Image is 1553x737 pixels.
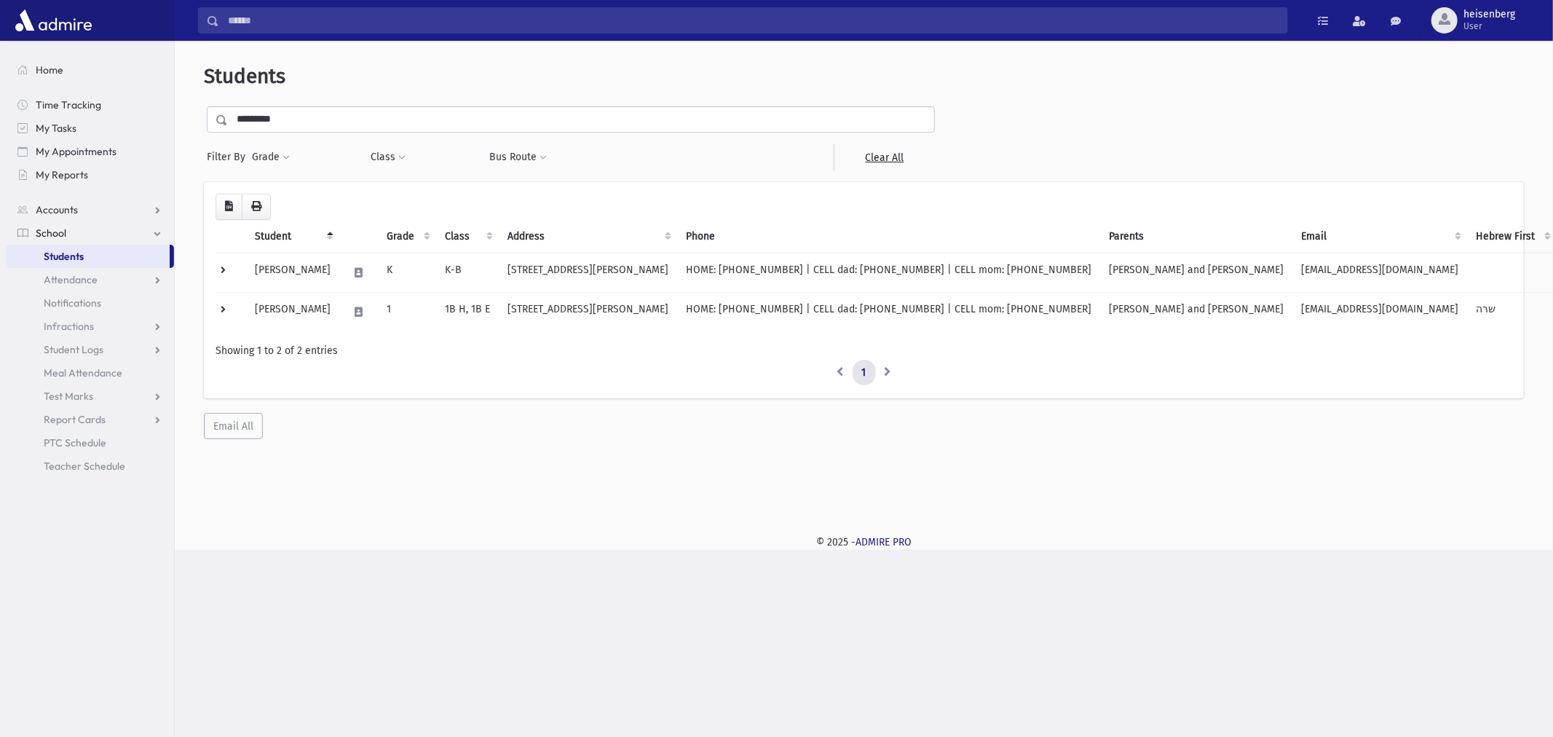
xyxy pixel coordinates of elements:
span: My Reports [36,168,88,181]
span: Notifications [44,296,101,310]
td: [PERSON_NAME] [246,253,339,292]
a: Teacher Schedule [6,454,174,478]
a: My Reports [6,163,174,186]
span: Filter By [207,149,251,165]
div: Showing 1 to 2 of 2 entries [216,343,1512,358]
th: Email: activate to sort column ascending [1292,220,1467,253]
td: HOME: [PHONE_NUMBER] | CELL dad: [PHONE_NUMBER] | CELL mom: [PHONE_NUMBER] [677,253,1100,292]
span: Report Cards [44,413,106,426]
span: PTC Schedule [44,436,106,449]
a: Notifications [6,291,174,315]
span: User [1463,20,1515,32]
a: Infractions [6,315,174,338]
input: Search [219,7,1287,33]
span: Home [36,63,63,76]
div: © 2025 - [198,535,1530,550]
th: Grade: activate to sort column ascending [378,220,436,253]
span: School [36,226,66,240]
span: Infractions [44,320,94,333]
th: Class: activate to sort column ascending [436,220,499,253]
td: [PERSON_NAME] and [PERSON_NAME] [1100,253,1292,292]
button: Bus Route [489,144,548,170]
button: Print [242,194,271,220]
a: Meal Attendance [6,361,174,385]
a: ADMIRE PRO [855,536,912,548]
th: Phone [677,220,1100,253]
span: Meal Attendance [44,366,122,379]
span: My Appointments [36,145,116,158]
th: Student: activate to sort column descending [246,220,339,253]
span: Students [44,250,84,263]
td: HOME: [PHONE_NUMBER] | CELL dad: [PHONE_NUMBER] | CELL mom: [PHONE_NUMBER] [677,292,1100,331]
a: PTC Schedule [6,431,174,454]
span: Students [204,64,285,88]
a: Accounts [6,198,174,221]
span: Attendance [44,273,98,286]
button: Email All [204,413,263,439]
span: Test Marks [44,390,93,403]
span: My Tasks [36,122,76,135]
span: Accounts [36,203,78,216]
a: Time Tracking [6,93,174,117]
a: My Tasks [6,117,174,140]
td: 1B H, 1B E [436,292,499,331]
td: [PERSON_NAME] [246,292,339,331]
td: [STREET_ADDRESS][PERSON_NAME] [499,253,677,292]
img: AdmirePro [12,6,95,35]
a: School [6,221,174,245]
a: Student Logs [6,338,174,361]
td: 1 [378,292,436,331]
th: Address: activate to sort column ascending [499,220,677,253]
span: Teacher Schedule [44,460,125,473]
td: [STREET_ADDRESS][PERSON_NAME] [499,292,677,331]
a: Test Marks [6,385,174,408]
a: Home [6,58,174,82]
th: Parents [1100,220,1292,253]
button: Class [370,144,406,170]
span: Time Tracking [36,98,101,111]
button: CSV [216,194,242,220]
a: 1 [853,360,876,386]
td: [EMAIL_ADDRESS][DOMAIN_NAME] [1292,253,1467,292]
a: My Appointments [6,140,174,163]
span: heisenberg [1463,9,1515,20]
span: Student Logs [44,343,103,356]
button: Grade [251,144,291,170]
td: K-B [436,253,499,292]
a: Report Cards [6,408,174,431]
a: Clear All [834,144,935,170]
a: Attendance [6,268,174,291]
a: Students [6,245,170,268]
td: K [378,253,436,292]
td: [PERSON_NAME] and [PERSON_NAME] [1100,292,1292,331]
td: [EMAIL_ADDRESS][DOMAIN_NAME] [1292,292,1467,331]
